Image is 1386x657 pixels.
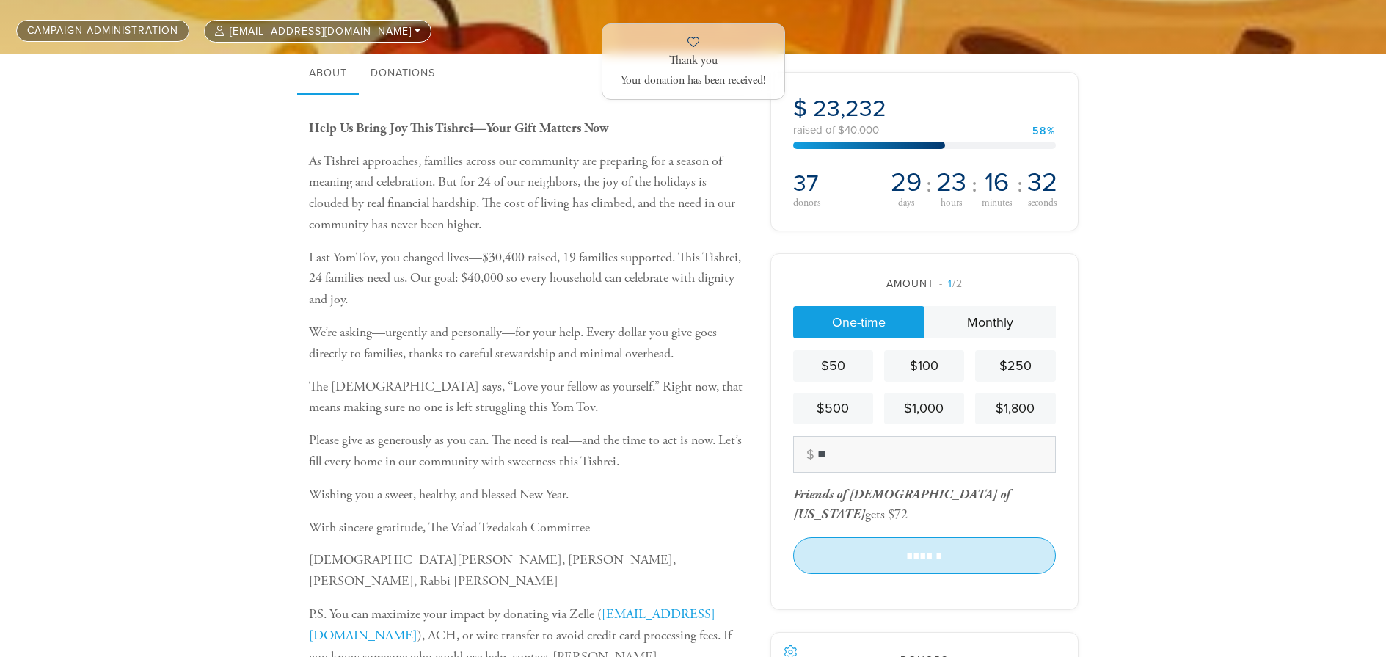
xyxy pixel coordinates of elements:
a: $500 [793,393,873,424]
span: seconds [1028,198,1057,208]
div: $1,800 [981,399,1049,418]
p: Please give as generously as you can. The need is real—and the time to act is now. Let’s fill eve... [309,430,748,473]
p: Wishing you a sweet, healthy, and blessed New Year. [309,484,748,506]
b: Help Us Bring Joy This Tishrei—Your Gift Matters Now [309,120,608,137]
a: Campaign Administration [16,20,189,42]
span: Friends of [DEMOGRAPHIC_DATA] of [US_STATE] [793,486,1010,523]
span: Thank you [669,54,718,68]
div: raised of $40,000 [793,125,1056,136]
span: 16 [985,170,1009,196]
div: gets [793,486,1010,523]
a: $1,000 [884,393,964,424]
a: One-time [793,306,924,338]
p: The [DEMOGRAPHIC_DATA] says, “Love your fellow as yourself.” Right now, that means making sure no... [309,377,748,419]
span: : [1017,173,1023,197]
span: 23,232 [813,95,886,123]
h2: 37 [793,170,883,197]
div: $1,000 [890,399,958,418]
p: We’re asking—urgently and personally—for your help. Every dollar you give goes directly to famili... [309,322,748,365]
a: Donations [359,54,447,95]
div: $500 [799,399,867,418]
span: hours [941,198,962,208]
a: $100 [884,350,964,382]
p: As Tishrei approaches, families across our community are preparing for a season of meaning and ce... [309,151,748,236]
span: minutes [982,198,1012,208]
a: About [297,54,359,95]
span: Your donation has been received! [621,73,766,87]
a: Monthly [924,306,1056,338]
span: 1 [948,277,952,290]
span: $ [793,95,807,123]
a: $250 [975,350,1055,382]
div: donors [793,197,883,208]
a: $50 [793,350,873,382]
span: 29 [891,170,922,196]
p: With sincere gratitude, The Va’ad Tzedakah Committee [309,518,748,539]
div: $250 [981,356,1049,376]
span: 23 [936,170,966,196]
span: /2 [939,277,963,290]
span: : [971,173,977,197]
div: $50 [799,356,867,376]
p: Last YomTov, you changed lives—$30,400 raised, 19 families supported. This Tishrei, 24 families n... [309,247,748,311]
span: : [926,173,932,197]
a: $1,800 [975,393,1055,424]
span: 32 [1027,170,1057,196]
a: [EMAIL_ADDRESS][DOMAIN_NAME] [309,606,715,644]
div: $72 [888,506,908,523]
div: Amount [793,276,1056,291]
div: 58% [1032,126,1056,137]
p: [DEMOGRAPHIC_DATA][PERSON_NAME], [PERSON_NAME], [PERSON_NAME], Rabbi [PERSON_NAME] [309,550,748,592]
div: $100 [890,356,958,376]
button: [EMAIL_ADDRESS][DOMAIN_NAME] [204,20,431,43]
span: days [898,198,914,208]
